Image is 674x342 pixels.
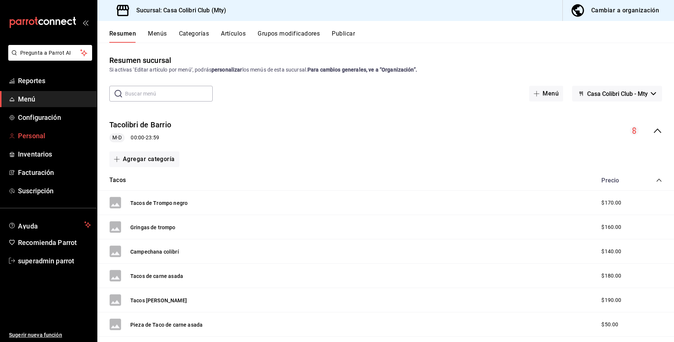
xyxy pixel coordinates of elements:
button: Categorías [179,30,209,43]
div: 00:00 - 23:59 [109,133,171,142]
span: $50.00 [601,321,618,329]
span: $160.00 [601,223,621,231]
button: Tacos de Trompo negro [130,199,188,207]
button: Gringas de trompo [130,224,176,231]
div: Precio [594,177,642,184]
span: Configuración [18,112,91,122]
span: superadmin parrot [18,256,91,266]
button: collapse-category-row [656,177,662,183]
span: $180.00 [601,272,621,280]
span: M-D [109,134,125,142]
span: Casa Colibri Club - Mty [587,90,648,97]
div: collapse-menu-row [97,114,674,148]
button: Casa Colibri Club - Mty [572,86,662,102]
a: Pregunta a Parrot AI [5,54,92,62]
button: Artículos [221,30,246,43]
span: $170.00 [601,199,621,207]
button: Tacos [109,176,126,185]
span: Menú [18,94,91,104]
strong: Para cambios generales, ve a “Organización”. [307,67,417,73]
button: Campechana colibrí [130,248,179,255]
span: Sugerir nueva función [9,331,91,339]
span: Personal [18,131,91,141]
div: Resumen sucursal [109,55,171,66]
h3: Sucursal: Casa Colibri Club (Mty) [130,6,226,15]
button: Publicar [332,30,355,43]
button: Menú [529,86,563,102]
button: Tacos [PERSON_NAME] [130,297,187,304]
input: Buscar menú [125,86,213,101]
button: Pieza de Taco de carne asada [130,321,203,329]
button: Pregunta a Parrot AI [8,45,92,61]
button: Agregar categoría [109,151,179,167]
span: $190.00 [601,296,621,304]
span: $140.00 [601,248,621,255]
button: Menús [148,30,167,43]
button: Resumen [109,30,136,43]
div: Si activas ‘Editar artículo por menú’, podrás los menús de esta sucursal. [109,66,662,74]
button: Tacos de carne asada [130,272,183,280]
span: Suscripción [18,186,91,196]
button: Tacolibri de Barrio [109,119,171,130]
span: Reportes [18,76,91,86]
strong: personalizar [212,67,242,73]
button: Grupos modificadores [258,30,320,43]
span: Facturación [18,167,91,178]
span: Inventarios [18,149,91,159]
span: Pregunta a Parrot AI [20,49,81,57]
div: Cambiar a organización [591,5,659,16]
span: Ayuda [18,220,81,229]
div: navigation tabs [109,30,674,43]
span: Recomienda Parrot [18,237,91,248]
button: open_drawer_menu [82,19,88,25]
